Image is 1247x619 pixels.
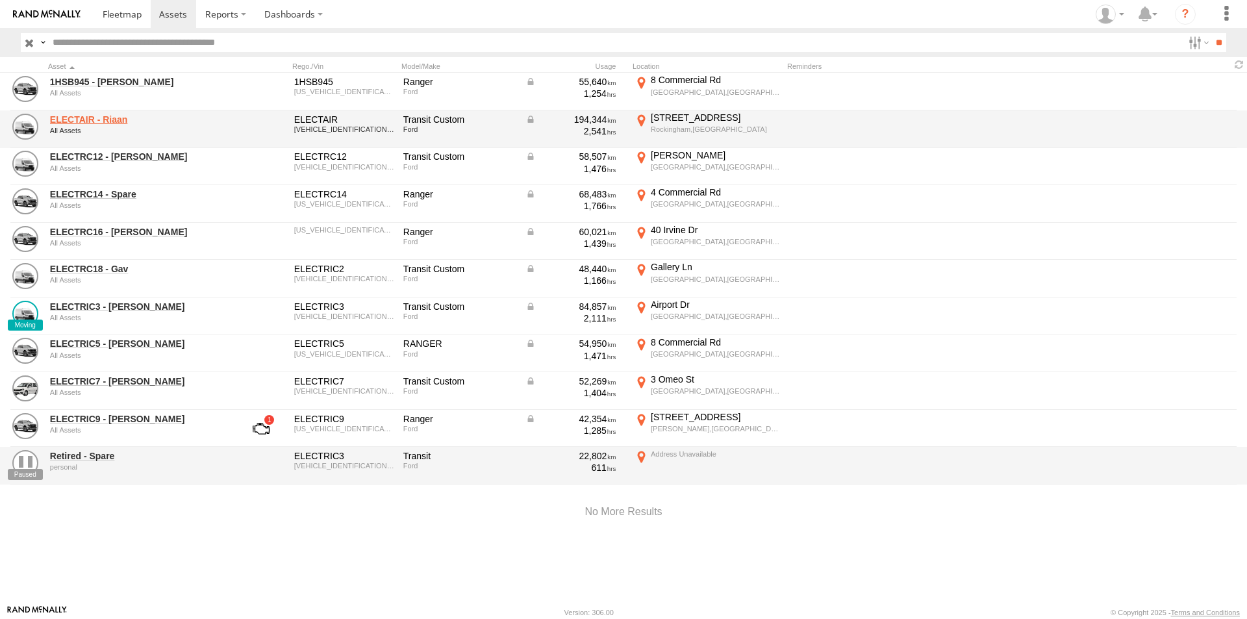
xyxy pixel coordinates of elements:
div: 1,471 [525,350,616,362]
div: undefined [50,164,228,172]
div: [STREET_ADDRESS] [651,411,780,423]
div: ELECTRIC5 [294,338,394,349]
div: [GEOGRAPHIC_DATA],[GEOGRAPHIC_DATA] [651,237,780,246]
div: ELECTRIC9 [294,413,394,425]
div: Data from Vehicle CANbus [525,375,616,387]
div: Usage [523,62,627,71]
div: WF0YXXTTGYNJ17812 [294,125,394,133]
div: Data from Vehicle CANbus [525,413,616,425]
a: Visit our Website [7,606,67,619]
div: ELECTRIC3 [294,450,394,462]
label: Search Query [38,33,48,52]
div: ELECTRC14 [294,188,394,200]
a: ELECTRIC9 - [PERSON_NAME] [50,413,228,425]
div: Data from Vehicle CANbus [525,76,616,88]
div: Version: 306.00 [564,609,614,616]
div: Ford [403,125,516,133]
div: 8 Commercial Rd [651,336,780,348]
div: 8 Commercial Rd [651,74,780,86]
div: Transit Custom [403,301,516,312]
div: 1,166 [525,275,616,286]
div: undefined [50,426,228,434]
div: Data from Vehicle CANbus [525,188,616,200]
div: 1,254 [525,88,616,99]
a: View Asset Details [12,450,38,476]
div: 2,111 [525,312,616,324]
a: ELECTRC12 - [PERSON_NAME] [50,151,228,162]
div: undefined [50,276,228,284]
div: WF0YXXTTGYKU87957 [294,387,394,395]
div: Ford [403,200,516,208]
div: ELECTRC12 [294,151,394,162]
div: © Copyright 2025 - [1111,609,1240,616]
div: [PERSON_NAME] [651,149,780,161]
div: 4 Commercial Rd [651,186,780,198]
div: Data from Vehicle CANbus [525,114,616,125]
div: ELECTRIC2 [294,263,394,275]
div: Transit Custom [403,151,516,162]
div: WF0YXXTTGYLS21315 [294,312,394,320]
div: MNAUMAF50HW805362 [294,88,394,95]
div: undefined [50,127,228,134]
div: undefined [50,351,228,359]
a: ELECTRC14 - Spare [50,188,228,200]
a: View Asset Details [12,413,38,439]
a: ELECTAIR - Riaan [50,114,228,125]
div: Ford [403,275,516,283]
div: 1,476 [525,163,616,175]
a: View Asset Details [12,76,38,102]
div: [PERSON_NAME],[GEOGRAPHIC_DATA] [651,424,780,433]
div: MNAUMAF50FW514751 [294,350,394,358]
div: Ford [403,88,516,95]
div: Transit Custom [403,375,516,387]
div: Transit Custom [403,114,516,125]
a: ELECTRC18 - Gav [50,263,228,275]
label: Click to View Current Location [633,336,782,372]
div: WF0YXXTTGYMJ86128 [294,275,394,283]
div: MNAUMAF80GW574265 [294,200,394,208]
label: Click to View Current Location [633,149,782,184]
div: Data from Vehicle CANbus [525,226,616,238]
div: Ranger [403,226,516,238]
div: Data from Vehicle CANbus [525,301,616,312]
div: Ford [403,163,516,171]
label: Click to View Current Location [633,74,782,109]
div: Ranger [403,76,516,88]
div: Ford [403,350,516,358]
div: 1,285 [525,425,616,436]
a: View Asset Details [12,151,38,177]
div: 1,766 [525,200,616,212]
div: RANGER [403,338,516,349]
label: Click to View Current Location [633,112,782,147]
div: [GEOGRAPHIC_DATA],[GEOGRAPHIC_DATA] [651,199,780,208]
a: 1HSB945 - [PERSON_NAME] [50,76,228,88]
a: View Asset Details [12,263,38,289]
a: Terms and Conditions [1171,609,1240,616]
div: MNAUMAF50FW475764 [294,425,394,433]
a: ELECTRIC7 - [PERSON_NAME] [50,375,228,387]
div: [GEOGRAPHIC_DATA],[GEOGRAPHIC_DATA] [651,386,780,396]
div: ELECTRIC7 [294,375,394,387]
a: ELECTRIC5 - [PERSON_NAME] [50,338,228,349]
a: ELECTRIC3 - [PERSON_NAME] [50,301,228,312]
label: Click to View Current Location [633,299,782,334]
label: Click to View Current Location [633,224,782,259]
div: 3 Omeo St [651,373,780,385]
a: View Asset Details [12,375,38,401]
a: View Asset Details [12,114,38,140]
div: Wayne Betts [1091,5,1129,24]
label: Click to View Current Location [633,373,782,409]
div: Ford [403,238,516,246]
div: 2,541 [525,125,616,137]
div: Data from Vehicle CANbus [525,338,616,349]
div: Transit [403,450,516,462]
div: 611 [525,462,616,474]
div: [GEOGRAPHIC_DATA],[GEOGRAPHIC_DATA] [651,275,780,284]
div: undefined [50,314,228,322]
a: View Asset Details [12,301,38,327]
div: undefined [50,201,228,209]
div: undefined [50,463,228,471]
div: Location [633,62,782,71]
div: 1HSB945 [294,76,394,88]
div: 1,439 [525,238,616,249]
